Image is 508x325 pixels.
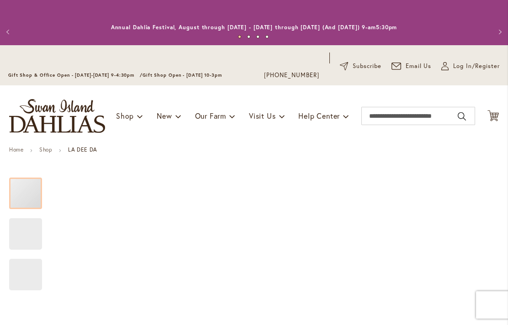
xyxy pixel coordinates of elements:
a: [PHONE_NUMBER] [264,71,319,80]
span: Subscribe [353,62,381,71]
a: Shop [39,146,52,153]
span: Our Farm [195,111,226,121]
a: Home [9,146,23,153]
span: New [157,111,172,121]
button: Next [490,23,508,41]
a: Log In/Register [441,62,500,71]
a: store logo [9,99,105,133]
span: Visit Us [249,111,275,121]
iframe: Launch Accessibility Center [7,293,32,318]
span: Gift Shop Open - [DATE] 10-3pm [143,72,222,78]
button: 3 of 4 [256,35,259,38]
button: 2 of 4 [247,35,250,38]
a: Annual Dahlia Festival, August through [DATE] - [DATE] through [DATE] (And [DATE]) 9-am5:30pm [111,24,397,31]
button: 4 of 4 [265,35,269,38]
span: Gift Shop & Office Open - [DATE]-[DATE] 9-4:30pm / [8,72,143,78]
span: Log In/Register [453,62,500,71]
button: 1 of 4 [238,35,241,38]
div: La Dee Da [9,168,51,209]
div: LA DEE DA [9,209,51,250]
span: Help Center [298,111,340,121]
div: LA DEE DA [9,250,42,290]
span: Email Us [406,62,432,71]
a: Subscribe [340,62,381,71]
a: Email Us [392,62,432,71]
span: Shop [116,111,134,121]
strong: LA DEE DA [68,146,97,153]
